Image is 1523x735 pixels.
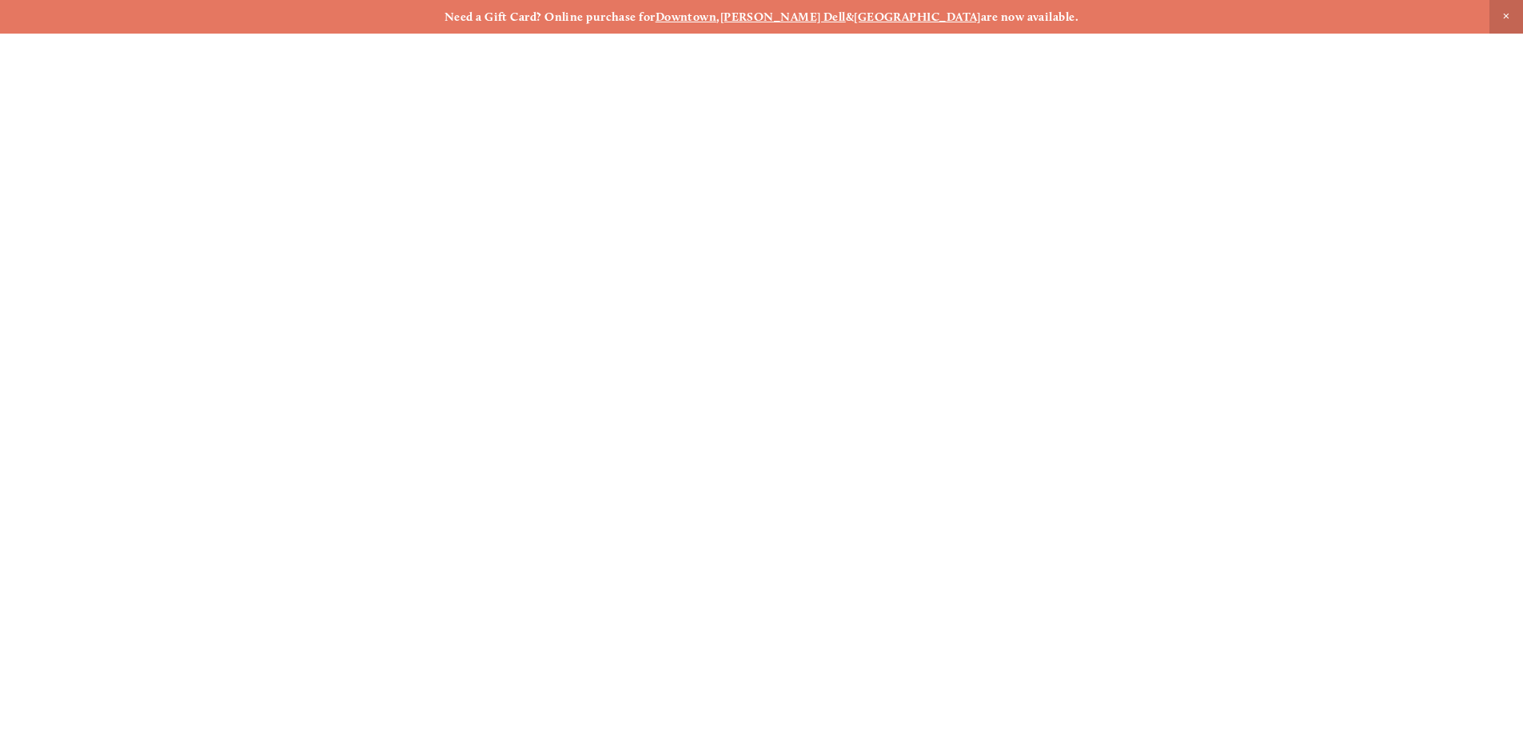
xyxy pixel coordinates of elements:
[720,10,846,24] a: [PERSON_NAME] Dell
[656,10,717,24] a: Downtown
[716,10,720,24] strong: ,
[981,10,1078,24] strong: are now available.
[445,10,656,24] strong: Need a Gift Card? Online purchase for
[854,10,981,24] a: [GEOGRAPHIC_DATA]
[846,10,854,24] strong: &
